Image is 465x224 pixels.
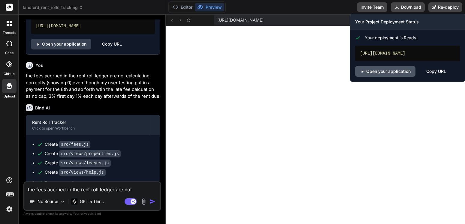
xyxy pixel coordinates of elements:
[31,18,155,34] div: [URL][DOMAIN_NAME]
[32,126,144,131] div: Click to open Workbench
[38,199,58,205] p: No Source
[4,204,14,214] img: settings
[365,35,418,41] span: Your deployment is Ready!
[426,66,446,77] div: Copy URL
[217,17,264,23] span: [URL][DOMAIN_NAME]
[59,160,111,167] code: src/views/leases.js
[35,105,50,111] h6: Bind AI
[26,73,160,100] p: the fees accrued in the rent roll ledger are not calculating correctly (showing 0) even though my...
[195,3,224,11] button: Preview
[170,3,195,11] button: Editor
[59,141,90,148] code: src/fees.js
[59,169,106,176] code: src/views/help.js
[45,169,106,175] div: Create
[45,151,121,157] div: Create
[4,71,15,76] label: GitHub
[45,180,154,186] span: Run command
[355,46,460,61] div: [URL][DOMAIN_NAME]
[71,199,77,204] img: GPT 5 Thinking High
[391,2,425,12] button: Download
[5,50,14,55] label: code
[4,94,15,99] label: Upload
[35,62,44,68] h6: You
[357,2,387,12] button: Invite Team
[80,212,91,215] span: privacy
[60,199,65,204] img: Pick Models
[31,39,91,49] a: Open your application
[45,160,111,166] div: Create
[45,141,90,148] div: Create
[102,39,122,49] div: Copy URL
[149,199,156,205] img: icon
[3,30,16,35] label: threads
[80,199,104,205] p: GPT 5 Thin..
[26,115,150,135] button: Rent Roll TrackerClick to open Workbench
[23,4,83,10] span: landlord_rent_rolls_tracking
[355,19,460,25] h3: Your Project Deployment Status
[140,198,147,205] img: attachment
[23,211,161,217] p: Always double-check its answers. Your in Bind
[355,66,415,77] a: Open your application
[59,150,121,157] code: src/views/properties.js
[428,2,462,12] button: Re-deploy
[32,119,144,125] div: Rent Roll Tracker
[166,26,465,224] iframe: Preview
